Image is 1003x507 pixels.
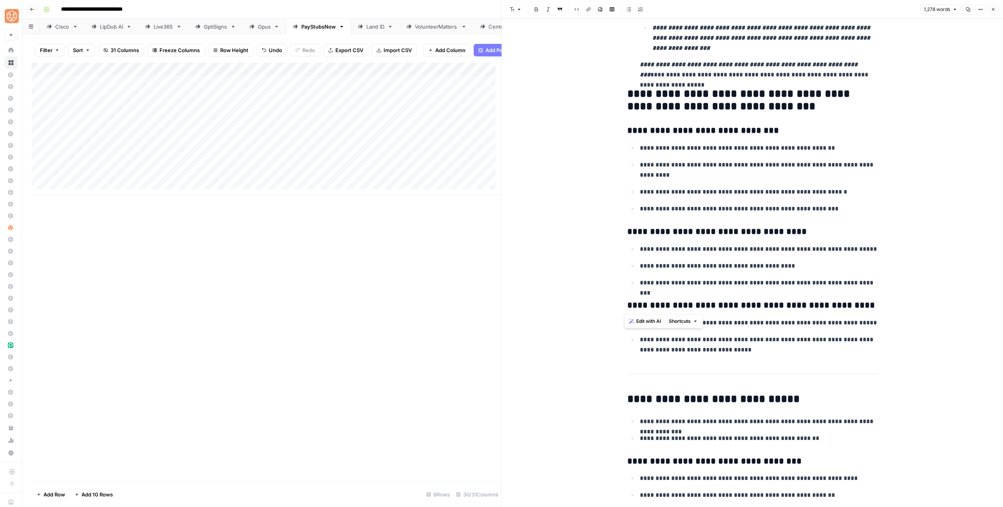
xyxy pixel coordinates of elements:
[32,488,70,501] button: Add Row
[8,342,13,348] img: lw7c1zkxykwl1f536rfloyrjtby8
[257,44,287,56] button: Undo
[384,46,412,54] span: Import CSV
[159,46,200,54] span: Freeze Columns
[73,46,83,54] span: Sort
[269,46,282,54] span: Undo
[335,46,363,54] span: Export CSV
[474,44,533,56] button: Add Power Agent
[35,44,65,56] button: Filter
[636,318,661,325] span: Edit with AI
[435,46,465,54] span: Add Column
[138,19,188,34] a: Live365
[5,9,19,23] img: SimpleTiger Logo
[188,19,243,34] a: OptiSigns
[290,44,320,56] button: Redo
[473,19,533,34] a: Centerbase
[371,44,417,56] button: Import CSV
[351,19,400,34] a: Land ID
[666,316,701,326] button: Shortcuts
[924,6,950,13] span: 1,278 words
[626,316,664,326] button: Edit with AI
[110,46,139,54] span: 31 Columns
[453,488,501,501] div: 30/31 Columns
[669,318,691,325] span: Shortcuts
[243,19,286,34] a: Opus
[5,434,17,447] a: Usage
[5,447,17,459] a: Settings
[286,19,351,34] a: PayStubsNow
[400,19,473,34] a: VolunteerMatters
[40,46,53,54] span: Filter
[5,6,17,26] button: Workspace: SimpleTiger
[8,225,13,230] img: hlg0wqi1id4i6sbxkcpd2tyblcaw
[68,44,95,56] button: Sort
[208,44,253,56] button: Row Height
[40,19,85,34] a: Cisco
[220,46,248,54] span: Row Height
[5,56,17,69] a: Browse
[302,46,315,54] span: Redo
[323,44,368,56] button: Export CSV
[85,19,138,34] a: LipDub AI
[5,422,17,434] a: Your Data
[485,46,528,54] span: Add Power Agent
[147,44,205,56] button: Freeze Columns
[55,23,69,31] div: Cisco
[423,488,453,501] div: 8 Rows
[301,23,336,31] div: PayStubsNow
[204,23,227,31] div: OptiSigns
[489,23,518,31] div: Centerbase
[415,23,458,31] div: VolunteerMatters
[8,378,13,383] img: l4fhhv1wydngfjbdt7cv1fhbfkxb
[98,44,144,56] button: 31 Columns
[81,491,113,498] span: Add 10 Rows
[920,4,961,14] button: 1,278 words
[5,44,17,56] a: Home
[154,23,173,31] div: Live365
[43,491,65,498] span: Add Row
[100,23,123,31] div: LipDub AI
[366,23,384,31] div: Land ID
[258,23,271,31] div: Opus
[70,488,118,501] button: Add 10 Rows
[423,44,471,56] button: Add Column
